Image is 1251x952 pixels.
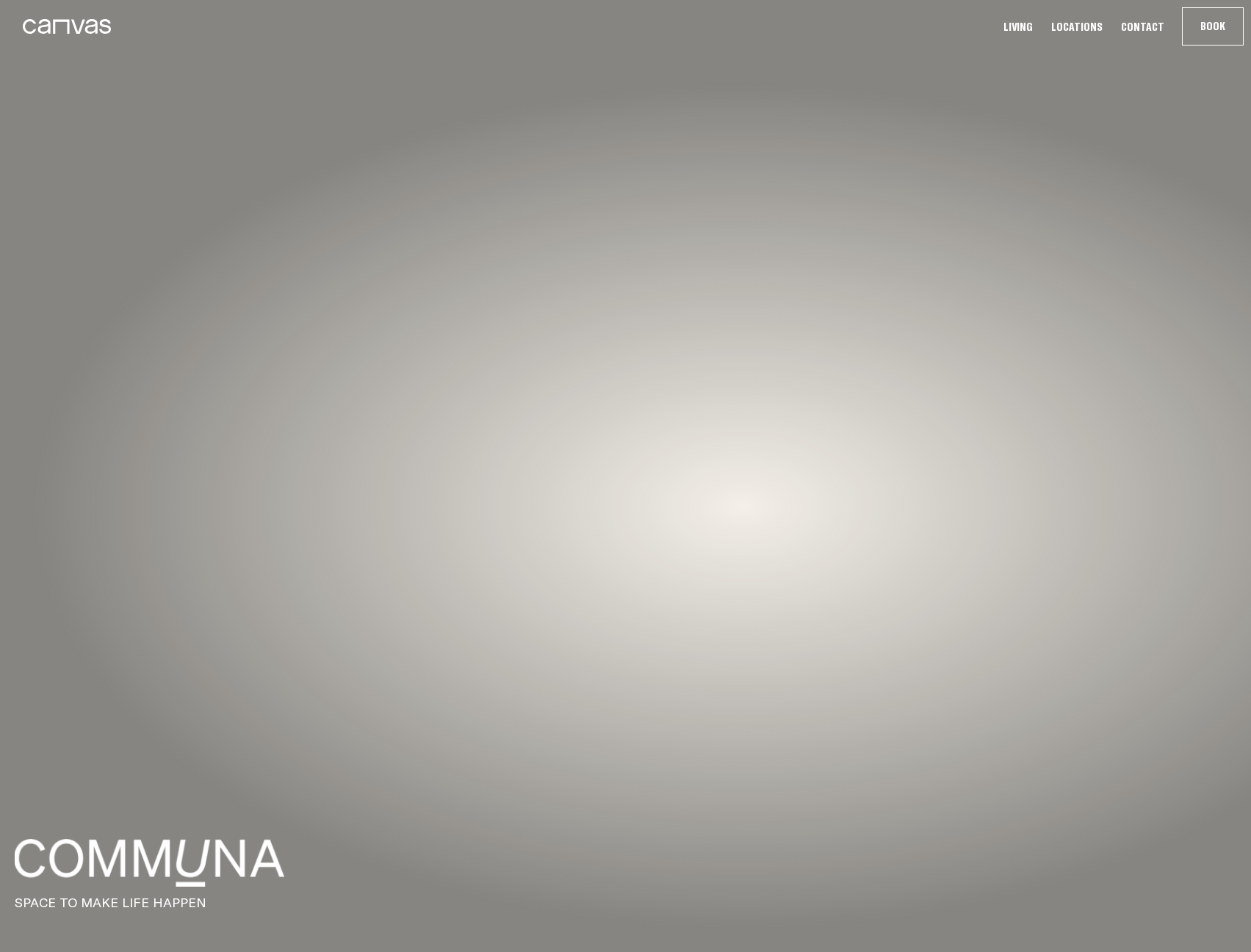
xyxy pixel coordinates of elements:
img: f04c9ce801152f45bcdbb394012f34b369c57f26-4501x793.png [15,839,284,887]
a: Contact [1117,19,1169,34]
a: Locations [1047,19,1107,34]
button: Book [1183,8,1243,45]
a: Living [999,19,1037,34]
p: SPACE TO MAKE LIFE HAPPEN [15,894,1236,912]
